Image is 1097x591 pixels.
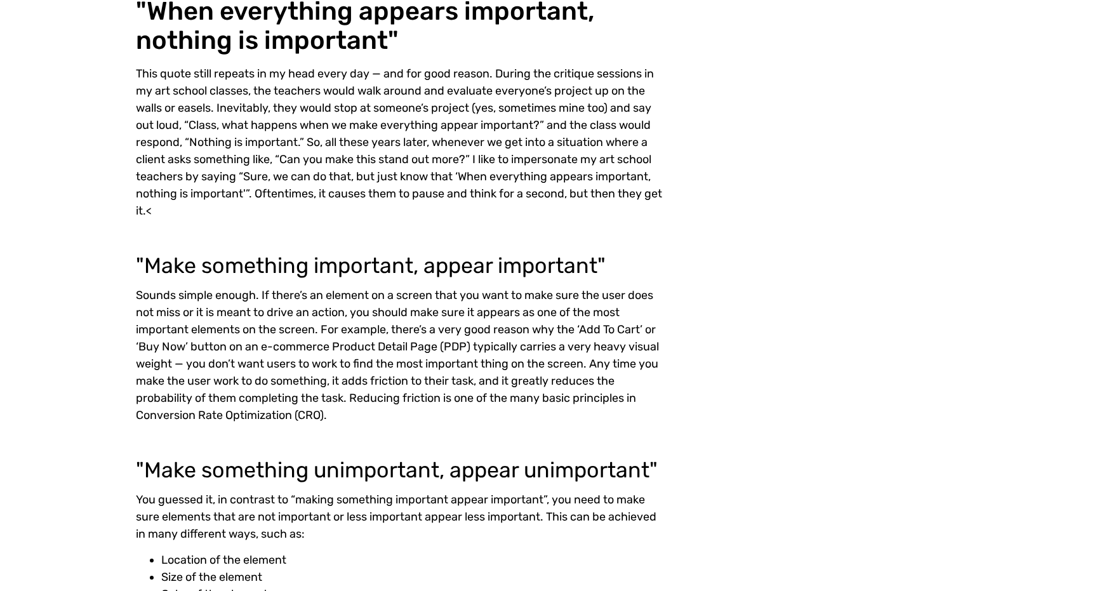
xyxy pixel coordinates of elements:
li: Size of the element [161,569,665,586]
span: Last Name [249,1,295,11]
h3: "Make something unimportant, appear unimportant" [136,460,665,481]
div: This quote still repeats in my head every day — and for good reason. During the critique sessions... [136,65,665,220]
h3: "Make something important, appear important" [136,255,665,277]
li: Location of the element [161,552,665,569]
p: You guessed it, in contrast to “making something important appear important”, you need to make su... [136,491,665,543]
div: Sounds simple enough. If there’s an element on a screen that you want to make sure the user does ... [136,287,665,424]
span: Subscribe to UX Team newsletter. [16,176,494,188]
input: Subscribe to UX Team newsletter. [3,178,11,187]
